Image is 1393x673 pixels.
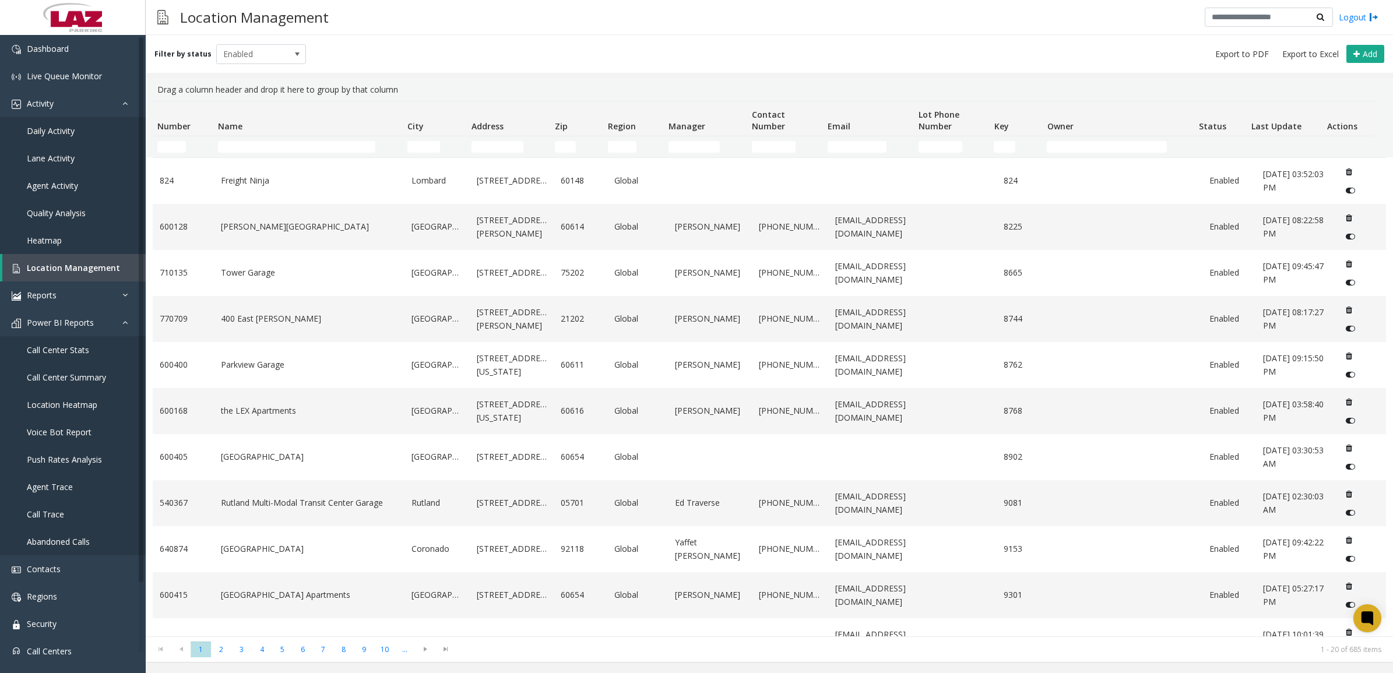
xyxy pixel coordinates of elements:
[157,121,191,132] span: Number
[675,220,745,233] a: [PERSON_NAME]
[160,589,207,601] a: 600415
[157,141,186,153] input: Number Filter
[1263,629,1324,653] span: [DATE] 10:01:39 PM
[1263,445,1324,468] span: [DATE] 03:30:53 AM
[759,542,821,555] a: [PHONE_NUMBER]
[759,358,821,371] a: [PHONE_NUMBER]
[221,542,398,555] a: [GEOGRAPHIC_DATA]
[1339,11,1378,23] a: Logout
[1263,490,1325,516] a: [DATE] 02:30:03 AM
[1346,45,1384,64] button: Add
[411,220,462,233] a: [GEOGRAPHIC_DATA]
[989,136,1042,157] td: Key Filter
[675,312,745,325] a: [PERSON_NAME]
[1282,48,1339,60] span: Export to Excel
[1339,577,1358,596] button: Delete
[1004,635,1043,647] a: 10042
[221,266,398,279] a: Tower Garage
[27,536,90,547] span: Abandoned Calls
[27,454,102,465] span: Push Rates Analysis
[1263,214,1324,238] span: [DATE] 08:22:58 PM
[1004,220,1043,233] a: 8225
[27,317,94,328] span: Power BI Reports
[211,642,231,657] span: Page 2
[914,136,990,157] td: Lot Phone Number Filter
[411,404,462,417] a: [GEOGRAPHIC_DATA]
[664,136,747,157] td: Manager Filter
[752,141,796,153] input: Contact Number Filter
[1339,163,1358,181] button: Delete
[1209,542,1249,555] a: Enabled
[614,589,662,601] a: Global
[675,358,745,371] a: [PERSON_NAME]
[221,174,398,187] a: Freight Ninja
[1339,393,1358,411] button: Delete
[27,618,57,629] span: Security
[1263,214,1325,240] a: [DATE] 08:22:58 PM
[12,45,21,54] img: 'icon'
[561,496,600,509] a: 05701
[417,644,433,654] span: Go to the next page
[1215,48,1269,60] span: Export to PDF
[919,141,962,153] input: Lot Phone Number Filter
[12,319,21,328] img: 'icon'
[994,141,1015,153] input: Key Filter
[12,647,21,657] img: 'icon'
[555,121,568,132] span: Zip
[614,266,662,279] a: Global
[1339,485,1358,503] button: Delete
[1263,399,1324,422] span: [DATE] 03:58:40 PM
[1194,101,1247,136] th: Status
[747,136,823,157] td: Contact Number Filter
[411,542,462,555] a: Coronado
[477,496,547,509] a: [STREET_ADDRESS]
[1004,542,1043,555] a: 9153
[1263,582,1325,608] a: [DATE] 05:27:17 PM
[614,174,662,187] a: Global
[1263,168,1325,194] a: [DATE] 03:52:03 PM
[1263,444,1325,470] a: [DATE] 03:30:53 AM
[435,642,456,658] span: Go to the last page
[221,404,398,417] a: the LEX Apartments
[752,109,785,132] span: Contact Number
[561,220,600,233] a: 60614
[828,121,850,132] span: Email
[12,291,21,301] img: 'icon'
[293,642,313,657] span: Page 6
[12,72,21,82] img: 'icon'
[1247,136,1322,157] td: Last Update Filter
[561,358,600,371] a: 60611
[221,312,398,325] a: 400 East [PERSON_NAME]
[218,121,242,132] span: Name
[1263,537,1324,561] span: [DATE] 09:42:22 PM
[1339,347,1358,365] button: Delete
[759,496,821,509] a: [PHONE_NUMBER]
[835,214,913,240] a: [EMAIL_ADDRESS][DOMAIN_NAME]
[835,260,913,286] a: [EMAIL_ADDRESS][DOMAIN_NAME]
[477,635,547,647] a: [STREET_ADDRESS]
[1004,589,1043,601] a: 9301
[12,264,21,273] img: 'icon'
[407,141,440,153] input: City Filter
[561,266,600,279] a: 75202
[467,136,550,157] td: Address Filter
[1263,536,1325,562] a: [DATE] 09:42:22 PM
[561,174,600,187] a: 60148
[221,450,398,463] a: [GEOGRAPHIC_DATA]
[1209,496,1249,509] a: Enabled
[1339,273,1361,292] button: Disable
[1339,411,1361,430] button: Disable
[411,450,462,463] a: [GEOGRAPHIC_DATA]
[675,266,745,279] a: [PERSON_NAME]
[1339,365,1361,384] button: Disable
[1369,11,1378,23] img: logout
[415,642,435,658] span: Go to the next page
[608,121,636,132] span: Region
[1194,136,1247,157] td: Status Filter
[27,646,72,657] span: Call Centers
[1278,46,1343,62] button: Export to Excel
[1363,48,1377,59] span: Add
[354,642,374,657] span: Page 9
[2,254,146,281] a: Location Management
[759,220,821,233] a: [PHONE_NUMBER]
